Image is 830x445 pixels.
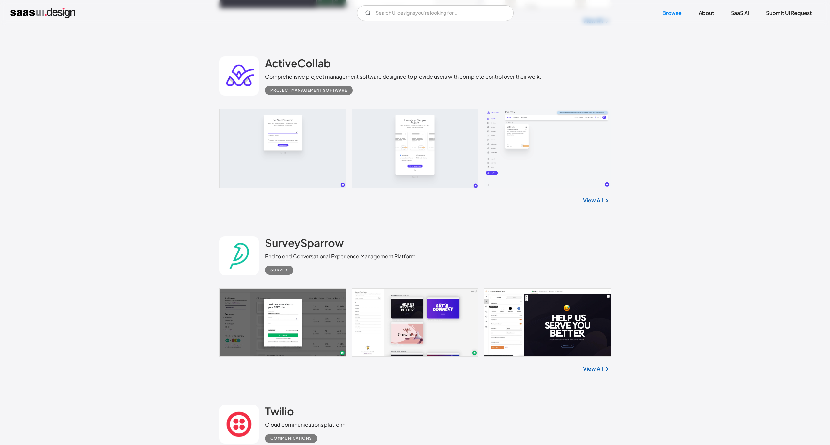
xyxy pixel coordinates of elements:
div: Comprehensive project management software designed to provide users with complete control over th... [265,73,541,81]
a: ActiveCollab [265,56,331,73]
input: Search UI designs you're looking for... [357,5,514,21]
a: View All [583,196,603,204]
a: SurveySparrow [265,236,344,253]
a: SaaS Ai [723,6,757,20]
div: Project Management Software [270,86,347,94]
a: Submit UI Request [758,6,820,20]
h2: ActiveCollab [265,56,331,69]
a: Twilio [265,405,294,421]
div: Survey [270,266,288,274]
div: End to end Conversational Experience Management Platform [265,253,415,260]
h2: Twilio [265,405,294,418]
h2: SurveySparrow [265,236,344,249]
a: About [691,6,722,20]
div: Cloud communications platform [265,421,346,429]
a: Browse [655,6,689,20]
a: home [10,8,75,18]
div: Communications [270,435,312,442]
a: View All [583,365,603,373]
form: Email Form [357,5,514,21]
